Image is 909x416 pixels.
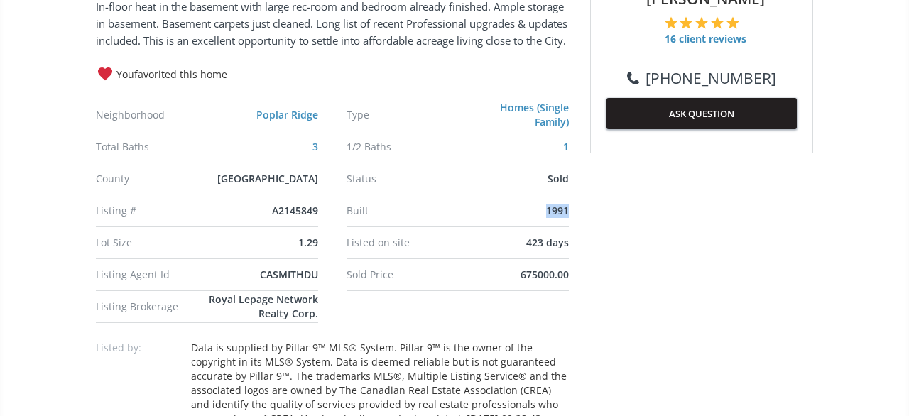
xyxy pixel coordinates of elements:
img: 1 of 5 stars [665,16,677,29]
span: 675000.00 [521,268,569,281]
div: Total Baths [96,142,214,152]
span: A2145849 [272,204,318,217]
a: 1 [563,140,569,153]
span: 423 days [526,236,569,249]
div: Listing # [96,206,214,216]
span: Sold [548,172,569,185]
img: 3 of 5 stars [695,16,708,29]
span: You favorited this home [116,67,227,81]
p: Listed by: [96,341,181,355]
a: [PHONE_NUMBER] [627,67,776,89]
div: Listing Agent Id [96,270,214,280]
img: 5 of 5 stars [726,16,739,29]
span: [GEOGRAPHIC_DATA] [217,172,318,185]
span: Royal Lepage Network Realty Corp. [209,292,318,320]
button: ASK QUESTION [606,98,797,129]
a: Homes (Single Family) [500,101,569,128]
div: Neighborhood [96,110,214,120]
div: Sold Price [347,270,464,280]
div: Type [347,110,464,120]
div: Built [347,206,464,216]
span: CASMITHDU [260,268,318,281]
div: County [96,174,214,184]
img: 2 of 5 stars [680,16,692,29]
div: 1/2 Baths [347,142,464,152]
div: Lot Size [96,238,214,248]
span: 1.29 [298,236,318,249]
div: Listing Brokerage [96,302,186,312]
div: Status [347,174,464,184]
a: 3 [312,140,318,153]
div: Listed on site [347,238,464,248]
a: Poplar Ridge [256,108,318,121]
img: 4 of 5 stars [711,16,724,29]
span: 1991 [546,204,569,217]
span: 16 client reviews [665,32,746,46]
